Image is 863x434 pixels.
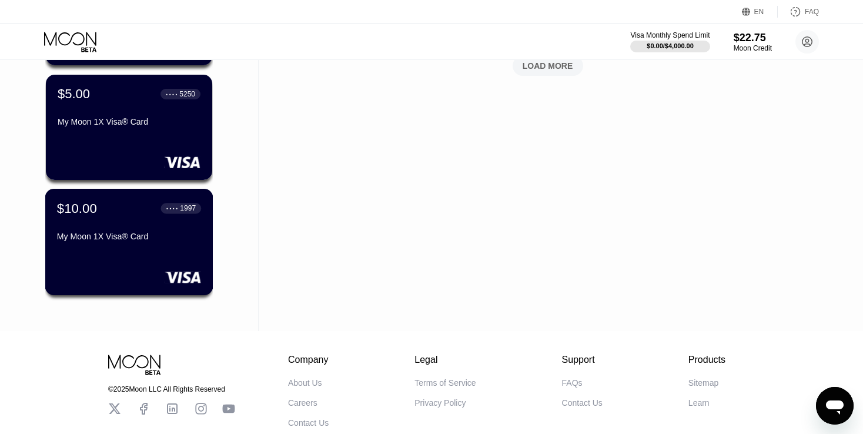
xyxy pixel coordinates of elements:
[108,385,235,393] div: © 2025 Moon LLC All Rights Reserved
[688,398,710,408] div: Learn
[562,398,603,408] div: Contact Us
[414,378,476,388] div: Terms of Service
[562,378,583,388] div: FAQs
[288,355,329,365] div: Company
[288,398,317,408] div: Careers
[288,378,322,388] div: About Us
[46,75,212,180] div: $5.00● ● ● ●5250My Moon 1X Visa® Card
[180,204,196,212] div: 1997
[688,355,725,365] div: Products
[288,418,329,428] div: Contact Us
[166,206,178,210] div: ● ● ● ●
[58,117,200,126] div: My Moon 1X Visa® Card
[647,42,694,49] div: $0.00 / $4,000.00
[688,378,718,388] div: Sitemap
[562,355,603,365] div: Support
[414,355,476,365] div: Legal
[57,232,201,241] div: My Moon 1X Visa® Card
[179,90,195,98] div: 5250
[734,44,772,52] div: Moon Credit
[414,398,466,408] div: Privacy Policy
[46,189,212,295] div: $10.00● ● ● ●1997My Moon 1X Visa® Card
[276,56,819,76] div: LOAD MORE
[734,32,772,44] div: $22.75
[805,8,819,16] div: FAQ
[734,32,772,52] div: $22.75Moon Credit
[630,31,710,39] div: Visa Monthly Spend Limit
[816,387,854,425] iframe: Button to launch messaging window
[166,92,178,96] div: ● ● ● ●
[778,6,819,18] div: FAQ
[57,201,97,216] div: $10.00
[754,8,764,16] div: EN
[58,86,90,102] div: $5.00
[523,61,573,71] div: LOAD MORE
[630,31,710,52] div: Visa Monthly Spend Limit$0.00/$4,000.00
[742,6,778,18] div: EN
